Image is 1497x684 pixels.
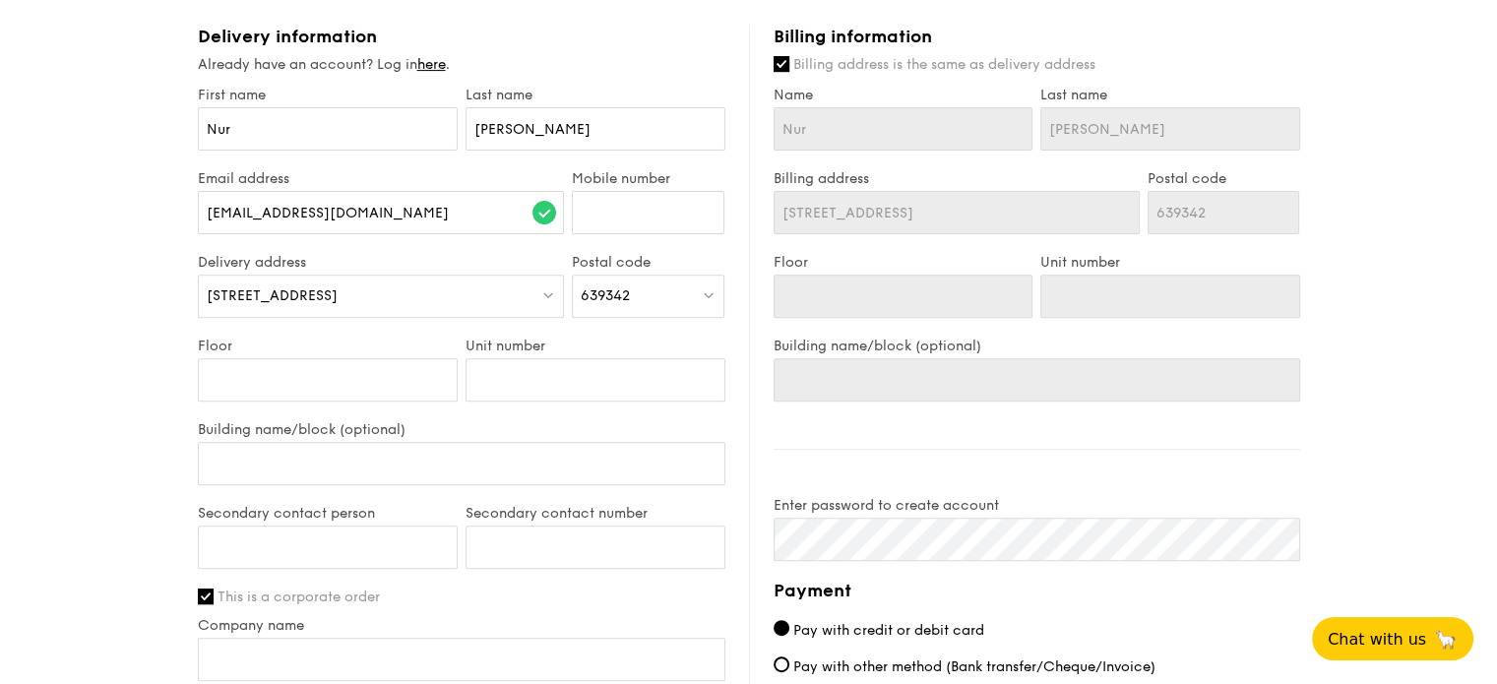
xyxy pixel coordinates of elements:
label: Building name/block (optional) [774,338,1300,354]
span: Pay with credit or debit card [793,622,984,639]
button: Chat with us🦙 [1312,617,1473,660]
label: Company name [198,617,725,634]
input: Billing address is the same as delivery address [774,56,789,72]
img: icon-success.f839ccf9.svg [532,201,556,224]
a: here [417,56,446,73]
label: Email address [198,170,565,187]
label: Billing address [774,170,1140,187]
img: icon-dropdown.fa26e9f9.svg [541,287,555,302]
span: This is a corporate order [218,589,380,605]
label: Secondary contact person [198,505,458,522]
span: 🦙 [1434,628,1458,651]
label: Name [774,87,1033,103]
label: Floor [198,338,458,354]
label: First name [198,87,458,103]
span: Delivery information [198,26,377,47]
img: icon-dropdown.fa26e9f9.svg [702,287,716,302]
label: Postal code [1148,170,1300,187]
span: 639342 [581,287,630,304]
label: Delivery address [198,254,565,271]
label: Mobile number [572,170,724,187]
span: [STREET_ADDRESS] [207,287,338,304]
h4: Payment [774,577,1300,604]
label: Secondary contact number [466,505,725,522]
label: Enter password to create account [774,497,1300,514]
label: Last name [466,87,725,103]
label: Unit number [1040,254,1300,271]
input: Pay with other method (Bank transfer/Cheque/Invoice) [774,656,789,672]
label: Postal code [572,254,724,271]
label: Unit number [466,338,725,354]
div: Already have an account? Log in . [198,55,725,75]
span: Chat with us [1328,630,1426,649]
label: Floor [774,254,1033,271]
label: Last name [1040,87,1300,103]
input: Pay with credit or debit card [774,620,789,636]
input: This is a corporate order [198,589,214,604]
label: Building name/block (optional) [198,421,725,438]
span: Pay with other method (Bank transfer/Cheque/Invoice) [793,658,1155,675]
span: Billing information [774,26,932,47]
span: Billing address is the same as delivery address [793,56,1095,73]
